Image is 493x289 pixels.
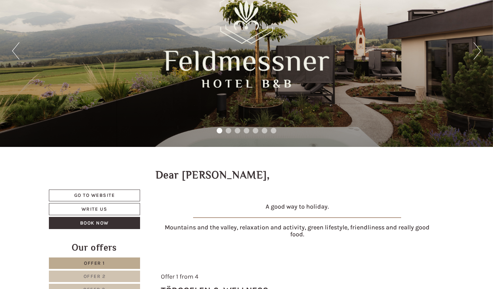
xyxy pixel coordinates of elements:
a: Write us [49,203,140,215]
small: 17:01 [10,34,80,38]
div: Hotel B&B Feldmessner [10,20,80,26]
div: Our offers [49,241,140,254]
button: Next [474,42,481,60]
span: Offer 2 [84,273,106,279]
div: Hello, how can we help you? [5,19,84,40]
a: Go to website [49,190,140,201]
span: Offer 1 from 4 [161,273,198,280]
h4: A good way to holiday. [161,203,434,210]
div: [DATE] [124,5,148,17]
button: Send [236,183,273,195]
span: Offer 1 [84,260,105,266]
button: Previous [12,42,19,60]
a: Book now [49,217,140,229]
h1: Dear [PERSON_NAME], [156,169,270,181]
h4: Mountains and the valley, relaxation and activity, green lifestyle, friendliness and really good ... [161,224,434,238]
